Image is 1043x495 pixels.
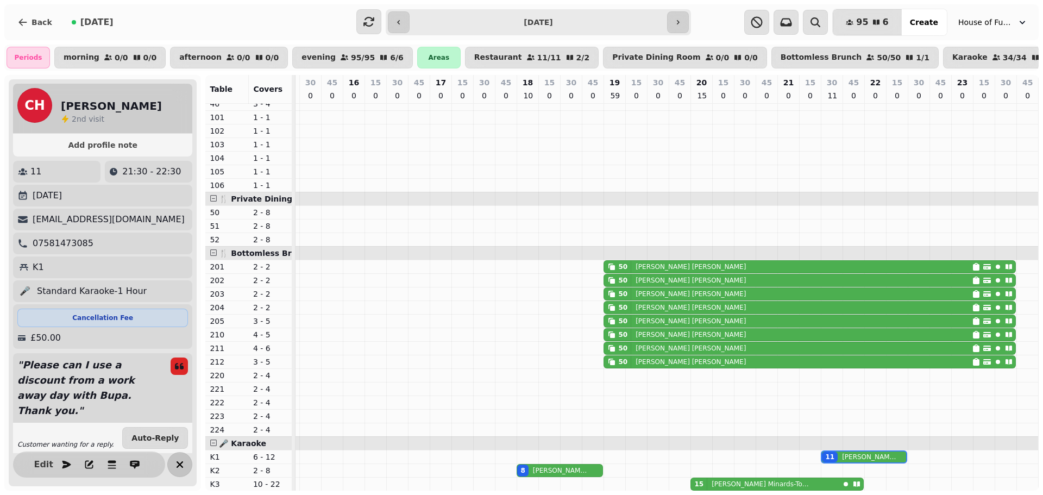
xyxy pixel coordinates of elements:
[253,452,288,462] p: 6 - 12
[892,77,902,88] p: 15
[696,77,707,88] p: 20
[612,53,700,62] p: Private Dining Room
[122,427,188,449] button: Auto-Reply
[253,384,288,394] p: 2 - 4
[210,384,244,394] p: 221
[349,90,358,101] p: 0
[576,54,590,61] p: 2 / 2
[54,47,166,68] button: morning0/00/0
[327,77,337,88] p: 45
[805,77,815,88] p: 15
[13,353,162,423] p: " Please can I use a discount from a work away day with Bupa. Thank you. "
[210,302,244,313] p: 204
[77,115,89,123] span: nd
[935,77,946,88] p: 45
[893,90,901,101] p: 0
[533,466,588,475] p: [PERSON_NAME] [PERSON_NAME]
[219,249,312,258] span: 🍴 Bottomless Brunch
[253,343,288,354] p: 4 - 6
[253,465,288,476] p: 2 - 8
[210,356,244,367] p: 212
[253,397,288,408] p: 2 - 4
[501,90,510,101] p: 0
[370,77,381,88] p: 15
[653,77,663,88] p: 30
[675,77,685,88] p: 45
[914,77,924,88] p: 30
[253,112,288,123] p: 1 - 1
[916,54,929,61] p: 1 / 1
[458,90,467,101] p: 0
[636,344,746,353] p: [PERSON_NAME] [PERSON_NAME]
[827,90,836,101] p: 11
[784,90,793,101] p: 0
[72,114,104,124] p: visit
[958,90,966,101] p: 0
[465,47,599,68] button: Restaurant11/112/2
[603,47,767,68] button: Private Dining Room0/00/0
[210,126,244,136] p: 102
[1001,90,1010,101] p: 0
[697,90,706,101] p: 15
[883,18,889,27] span: 6
[210,411,244,422] p: 223
[436,77,446,88] p: 17
[210,234,244,245] p: 52
[636,290,746,298] p: [PERSON_NAME] [PERSON_NAME]
[253,329,288,340] p: 4 - 5
[80,18,114,27] span: [DATE]
[392,77,403,88] p: 30
[17,440,114,449] p: Customer wanting for a reply.
[143,54,157,61] p: 0 / 0
[545,90,554,101] p: 0
[762,77,772,88] p: 45
[842,453,897,461] p: [PERSON_NAME] [PERSON_NAME]
[618,262,627,271] div: 50
[210,98,244,109] p: 46
[266,54,279,61] p: 0 / 0
[210,221,244,231] p: 51
[33,261,44,274] p: K1
[610,77,620,88] p: 19
[301,53,336,62] p: evening
[26,141,179,149] span: Add profile note
[849,90,858,101] p: 0
[33,189,62,202] p: [DATE]
[237,54,250,61] p: 0 / 0
[210,452,244,462] p: K1
[870,77,881,88] p: 22
[253,356,288,367] p: 3 - 5
[618,303,627,312] div: 50
[414,90,423,101] p: 0
[64,53,99,62] p: morning
[979,77,989,88] p: 15
[253,370,288,381] p: 2 - 4
[210,275,244,286] p: 202
[305,77,316,88] p: 30
[537,54,561,61] p: 11 / 11
[63,9,122,35] button: [DATE]
[115,54,128,61] p: 0 / 0
[253,221,288,231] p: 2 - 8
[253,479,288,490] p: 10 - 22
[351,54,375,61] p: 95 / 95
[716,54,730,61] p: 0 / 0
[253,85,282,93] span: Covers
[825,453,834,461] div: 11
[479,77,489,88] p: 30
[474,53,522,62] p: Restaurant
[210,316,244,327] p: 205
[762,90,771,101] p: 0
[37,285,147,298] p: Standard Karaoke-1 Hour
[636,358,746,366] p: [PERSON_NAME] [PERSON_NAME]
[636,330,746,339] p: [PERSON_NAME] [PERSON_NAME]
[253,153,288,164] p: 1 - 1
[210,465,244,476] p: K2
[849,77,859,88] p: 45
[618,330,627,339] div: 50
[210,397,244,408] p: 222
[636,317,746,325] p: [PERSON_NAME] [PERSON_NAME]
[712,480,811,488] p: [PERSON_NAME] Minards-Tonge
[306,90,315,101] p: 0
[936,90,945,101] p: 0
